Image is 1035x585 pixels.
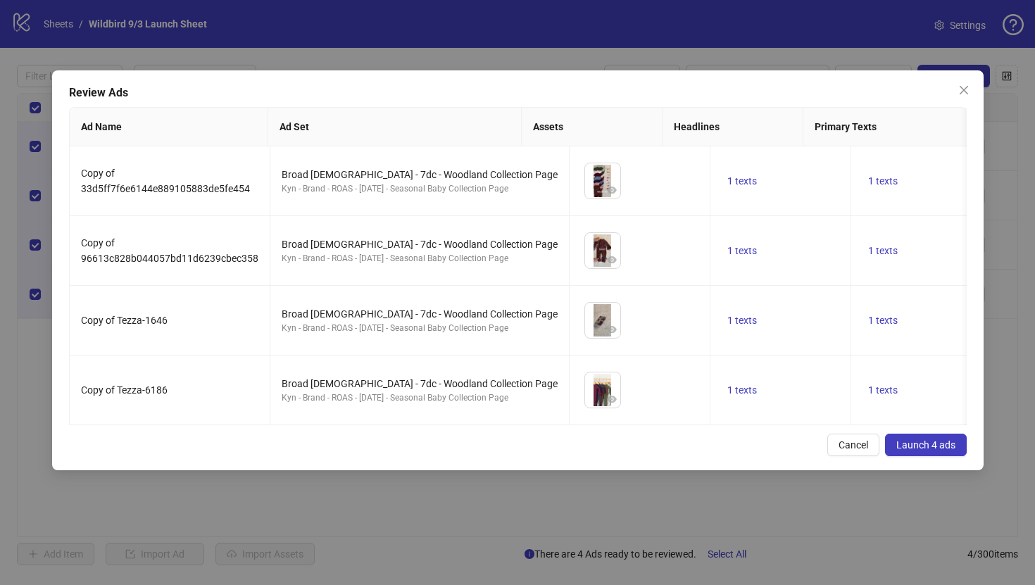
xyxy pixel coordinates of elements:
th: Assets [522,108,663,146]
div: Broad [DEMOGRAPHIC_DATA] - 7dc - Woodland Collection Page [282,376,558,391]
span: eye [607,185,617,195]
span: 1 texts [727,315,757,326]
button: 1 texts [862,382,903,398]
div: Broad [DEMOGRAPHIC_DATA] - 7dc - Woodland Collection Page [282,306,558,322]
span: 1 texts [868,384,898,396]
button: Preview [603,391,620,408]
span: Copy of 33d5ff7f6e6144e889105883de5fe454 [81,168,250,194]
span: Copy of Tezza-6186 [81,384,168,396]
span: Launch 4 ads [896,439,955,451]
span: close [958,84,970,96]
span: 1 texts [868,175,898,187]
span: 1 texts [727,245,757,256]
th: Headlines [663,108,803,146]
span: 1 texts [727,384,757,396]
button: Preview [603,251,620,268]
div: Broad [DEMOGRAPHIC_DATA] - 7dc - Woodland Collection Page [282,237,558,252]
span: eye [607,394,617,404]
button: 1 texts [862,312,903,329]
span: 1 texts [868,315,898,326]
button: Close [953,79,975,101]
span: 1 texts [868,245,898,256]
img: Asset 1 [585,233,620,268]
th: Primary Texts [803,108,979,146]
div: Kyn - Brand - ROAS - [DATE] - Seasonal Baby Collection Page [282,252,558,265]
span: eye [607,255,617,265]
button: Preview [603,182,620,199]
span: Cancel [839,439,868,451]
span: 1 texts [727,175,757,187]
button: 1 texts [722,242,763,259]
th: Ad Name [70,108,269,146]
img: Asset 1 [585,163,620,199]
button: Launch 4 ads [885,434,967,456]
div: Kyn - Brand - ROAS - [DATE] - Seasonal Baby Collection Page [282,322,558,335]
div: Review Ads [69,84,967,101]
button: 1 texts [722,382,763,398]
button: 1 texts [862,242,903,259]
button: Cancel [827,434,879,456]
button: 1 texts [722,312,763,329]
img: Asset 1 [585,372,620,408]
th: Ad Set [268,108,522,146]
span: Copy of Tezza-1646 [81,315,168,326]
button: 1 texts [722,172,763,189]
span: eye [607,325,617,334]
button: 1 texts [862,172,903,189]
div: Kyn - Brand - ROAS - [DATE] - Seasonal Baby Collection Page [282,391,558,405]
div: Kyn - Brand - ROAS - [DATE] - Seasonal Baby Collection Page [282,182,558,196]
img: Asset 1 [585,303,620,338]
div: Broad [DEMOGRAPHIC_DATA] - 7dc - Woodland Collection Page [282,167,558,182]
span: Copy of 96613c828b044057bd11d6239cbec358 [81,237,258,264]
button: Preview [603,321,620,338]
